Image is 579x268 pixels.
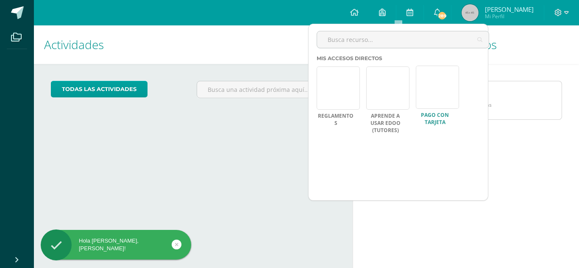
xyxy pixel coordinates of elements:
input: Busca una actividad próxima aquí... [197,81,335,98]
a: todas las Actividades [51,81,148,97]
span: 289 [437,11,447,20]
a: PAGO CON TARJETA [416,112,454,126]
h1: Actividades [44,25,342,64]
a: Aprende a usar Edoo (Tutores) [366,113,404,134]
input: Busca recurso... [317,31,489,48]
span: [PERSON_NAME] [485,5,534,14]
span: Mis accesos directos [317,55,382,61]
div: Hola [PERSON_NAME], [PERSON_NAME]! [41,237,191,252]
a: Reglamentos [317,113,355,127]
span: Mi Perfil [485,13,534,20]
img: 45x45 [462,4,479,21]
